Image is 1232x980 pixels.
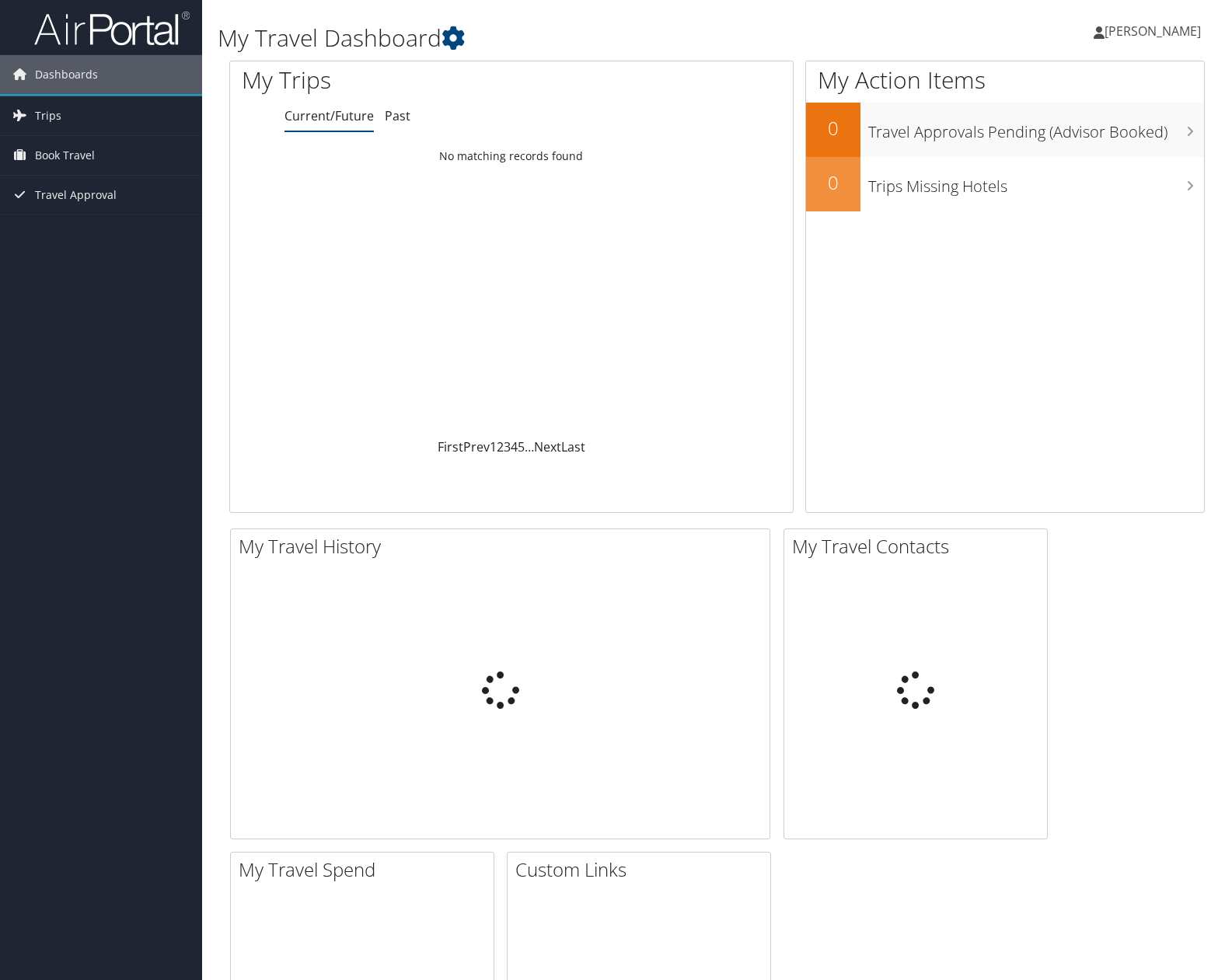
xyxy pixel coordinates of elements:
[806,64,1204,96] h1: My Action Items
[515,856,770,883] h2: Custom Links
[504,438,511,455] a: 3
[806,157,1204,211] a: 0Trips Missing Hotels
[284,107,374,124] a: Current/Future
[242,64,546,96] h1: My Trips
[1094,8,1216,54] a: [PERSON_NAME]
[561,438,585,455] a: Last
[35,136,95,175] span: Book Travel
[868,113,1204,143] h3: Travel Approvals Pending (Advisor Booked)
[463,438,490,455] a: Prev
[806,169,860,196] h2: 0
[385,107,410,124] a: Past
[230,142,793,170] td: No matching records found
[490,438,497,455] a: 1
[34,10,190,47] img: airportal-logo.png
[35,55,98,94] span: Dashboards
[218,22,884,54] h1: My Travel Dashboard
[511,438,518,455] a: 4
[1105,23,1201,40] span: [PERSON_NAME]
[518,438,525,455] a: 5
[868,168,1204,197] h3: Trips Missing Hotels
[438,438,463,455] a: First
[497,438,504,455] a: 2
[239,856,494,883] h2: My Travel Spend
[525,438,534,455] span: …
[792,533,1047,560] h2: My Travel Contacts
[806,115,860,141] h2: 0
[35,96,61,135] span: Trips
[806,103,1204,157] a: 0Travel Approvals Pending (Advisor Booked)
[534,438,561,455] a: Next
[239,533,770,560] h2: My Travel History
[35,176,117,214] span: Travel Approval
